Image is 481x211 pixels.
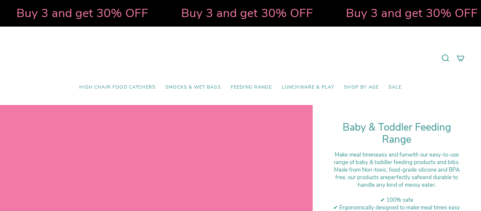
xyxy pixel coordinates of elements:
[346,5,478,21] strong: Buy 3 and get 30% OFF
[388,174,422,181] strong: perfectly safe
[74,80,160,95] a: High Chair Food Catchers
[389,85,402,90] span: SALE
[16,5,148,21] strong: Buy 3 and get 30% OFF
[277,80,339,95] a: Lunchware & Play
[376,151,408,158] strong: easy and fun
[231,85,272,90] span: Feeding Range
[344,85,379,90] span: Shop by Age
[184,36,297,80] a: Mumma’s Little Helpers
[282,85,334,90] span: Lunchware & Play
[329,166,465,189] div: M
[329,196,465,204] div: ✔ 100% safe
[79,85,156,90] span: High Chair Food Catchers
[226,80,277,95] a: Feeding Range
[339,80,384,95] a: Shop by Age
[335,166,460,189] span: ade from Non-toxic, food-grade silicone and BPA free, our products are and durable to handle any ...
[181,5,313,21] strong: Buy 3 and get 30% OFF
[160,80,226,95] a: Smocks & Wet Bags
[329,151,465,166] div: Make meal times with our easy-to-use range of baby & toddler feeding products and bibs.
[165,85,221,90] span: Smocks & Wet Bags
[384,80,407,95] a: SALE
[329,121,465,146] h1: Baby & Toddler Feeding Range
